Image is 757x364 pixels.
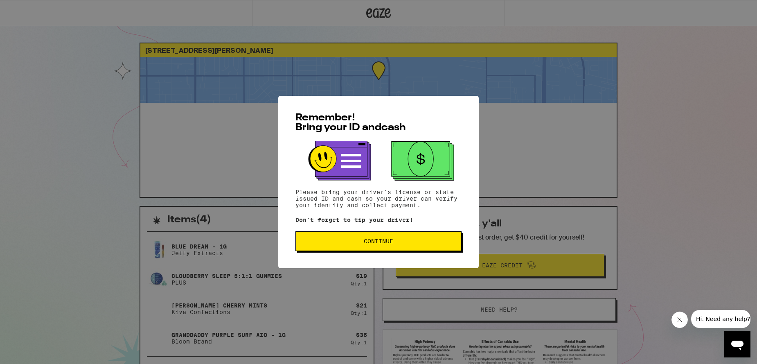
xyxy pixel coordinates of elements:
[724,331,750,357] iframe: Button to launch messaging window
[671,312,688,328] iframe: Close message
[295,231,462,251] button: Continue
[295,113,406,133] span: Remember! Bring your ID and cash
[295,189,462,208] p: Please bring your driver's license or state issued ID and cash so your driver can verify your ide...
[364,238,393,244] span: Continue
[295,217,462,223] p: Don't forget to tip your driver!
[691,310,750,328] iframe: Message from company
